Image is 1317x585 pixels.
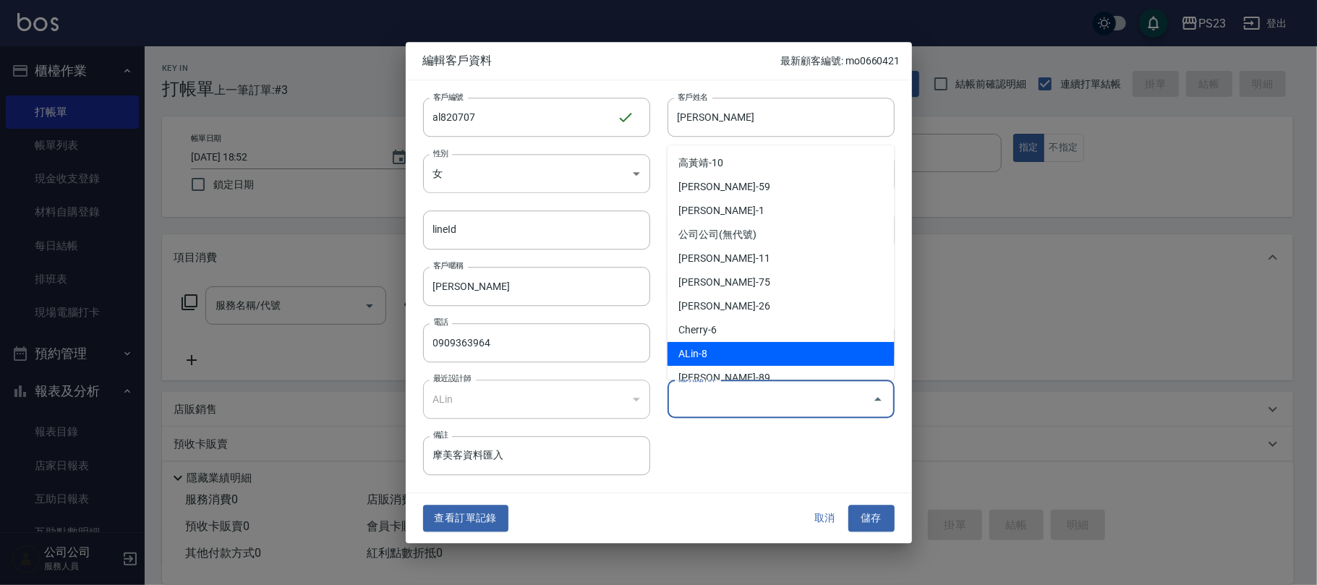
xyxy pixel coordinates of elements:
div: ALin [423,380,650,419]
label: 客戶姓名 [678,91,708,102]
label: 電話 [433,317,448,328]
li: 高黃靖-10 [668,151,895,175]
label: 客戶暱稱 [433,260,464,271]
li: [PERSON_NAME]-1 [668,199,895,223]
div: 女 [423,154,650,193]
li: [PERSON_NAME]-59 [668,175,895,199]
label: 備註 [433,430,448,441]
li: [PERSON_NAME]-26 [668,294,895,318]
label: 客戶編號 [433,91,464,102]
label: 最近設計師 [433,373,471,384]
li: [PERSON_NAME]-89 [668,366,895,390]
button: 取消 [802,505,848,532]
button: 儲存 [848,505,895,532]
label: 性別 [433,148,448,158]
li: [PERSON_NAME]-11 [668,247,895,270]
span: 編輯客戶資料 [423,54,781,68]
li: ALin-8 [668,342,895,366]
button: Close [866,388,890,411]
p: 最新顧客編號: mo0660421 [780,54,900,69]
li: [PERSON_NAME]-75 [668,270,895,294]
li: Cherry-6 [668,318,895,342]
li: 公司公司(無代號) [668,223,895,247]
button: 查看訂單記錄 [423,505,508,532]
